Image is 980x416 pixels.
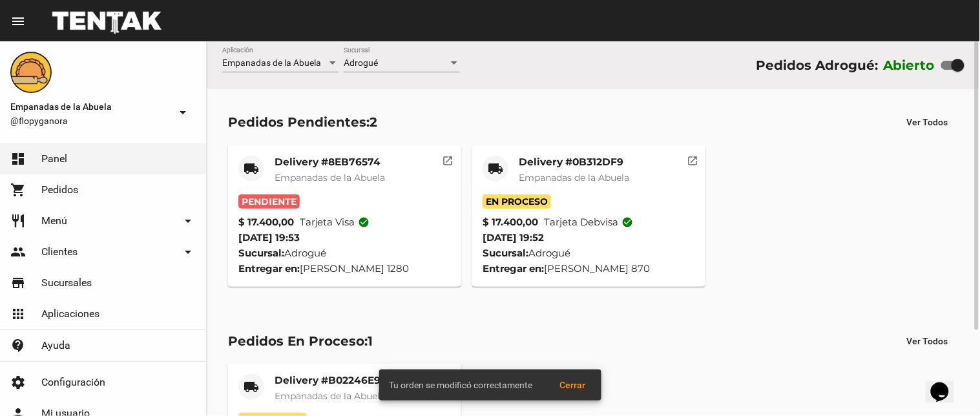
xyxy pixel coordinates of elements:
mat-icon: open_in_new [687,153,698,165]
span: Clientes [41,245,78,258]
label: Abierto [884,55,935,76]
div: Pedidos En Proceso: [228,331,373,351]
span: 1 [368,333,373,349]
mat-icon: local_shipping [488,161,503,176]
span: Empanadas de la Abuela [222,57,321,68]
span: Tarjeta debvisa [544,214,633,230]
div: Adrogué [483,245,695,261]
strong: Entregar en: [238,262,300,275]
span: Configuración [41,376,105,389]
strong: Entregar en: [483,262,544,275]
mat-icon: arrow_drop_down [180,244,196,260]
span: Cerrar [560,380,586,390]
mat-icon: local_shipping [244,379,259,395]
mat-icon: dashboard [10,151,26,167]
span: Menú [41,214,67,227]
mat-icon: local_shipping [244,161,259,176]
span: Panel [41,152,67,165]
mat-card-title: Delivery #8EB76574 [275,156,385,169]
span: Empanadas de la Abuela [275,390,385,402]
span: Sucursales [41,276,92,289]
strong: Sucursal: [483,247,528,259]
span: Aplicaciones [41,307,99,320]
span: [DATE] 19:53 [238,231,300,244]
div: [PERSON_NAME] 870 [483,261,695,276]
img: f0136945-ed32-4f7c-91e3-a375bc4bb2c5.png [10,52,52,93]
span: Tarjeta visa [300,214,370,230]
span: 2 [370,114,377,130]
mat-icon: store [10,275,26,291]
span: Pedidos [41,183,78,196]
span: Ayuda [41,339,70,352]
span: [DATE] 19:52 [483,231,544,244]
mat-icon: contact_support [10,338,26,353]
mat-icon: shopping_cart [10,182,26,198]
iframe: chat widget [926,364,967,403]
mat-icon: people [10,244,26,260]
div: Adrogué [238,245,451,261]
mat-icon: settings [10,375,26,390]
button: Ver Todos [897,329,959,353]
span: Ver Todos [907,117,948,127]
div: Pedidos Adrogué: [756,55,878,76]
span: @flopyganora [10,114,170,127]
mat-icon: apps [10,306,26,322]
strong: $ 17.400,00 [238,214,294,230]
span: Empanadas de la Abuela [275,172,385,183]
mat-card-title: Delivery #0B312DF9 [519,156,629,169]
span: Adrogué [344,57,378,68]
button: Ver Todos [897,110,959,134]
div: [PERSON_NAME] 1280 [238,261,451,276]
span: Empanadas de la Abuela [10,99,170,114]
strong: $ 17.400,00 [483,214,538,230]
mat-card-title: Delivery #B02246E9 [275,374,385,387]
button: Cerrar [550,373,596,397]
span: Ver Todos [907,336,948,346]
mat-icon: restaurant [10,213,26,229]
mat-icon: arrow_drop_down [175,105,191,120]
mat-icon: arrow_drop_down [180,213,196,229]
mat-icon: menu [10,14,26,29]
mat-icon: check_circle [621,216,633,228]
span: Empanadas de la Abuela [519,172,629,183]
mat-icon: check_circle [359,216,370,228]
span: En Proceso [483,194,551,209]
span: Pendiente [238,194,300,209]
span: Tu orden se modificó correctamente [390,379,533,391]
mat-icon: open_in_new [443,153,454,165]
strong: Sucursal: [238,247,284,259]
div: Pedidos Pendientes: [228,112,377,132]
